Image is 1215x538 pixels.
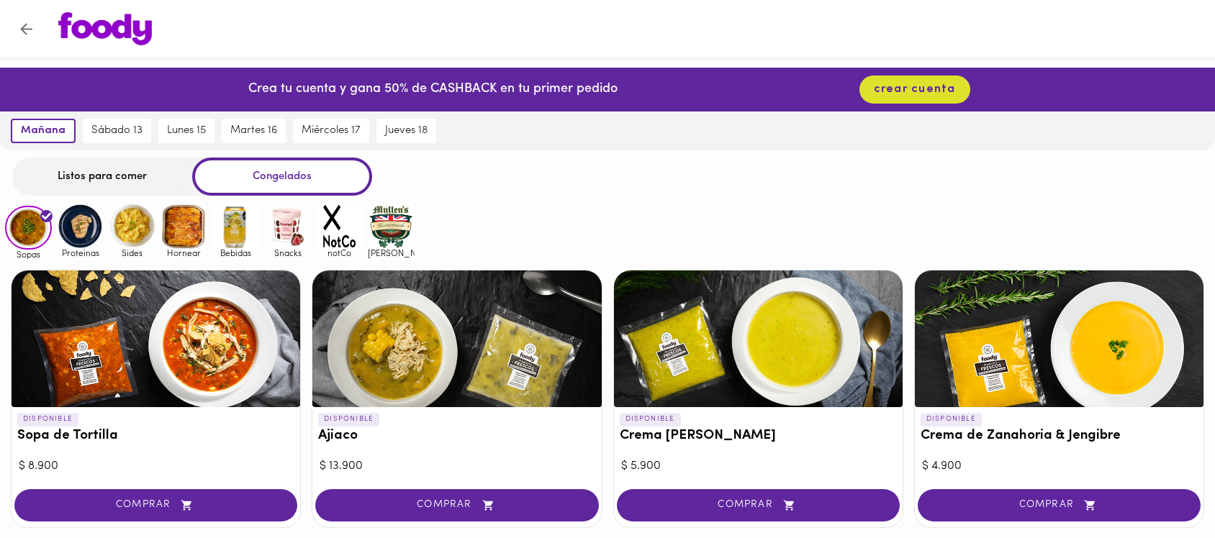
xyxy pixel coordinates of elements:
[83,119,151,143] button: sábado 13
[12,158,192,196] div: Listos para comer
[621,458,895,475] div: $ 5.900
[936,499,1183,511] span: COMPRAR
[620,413,681,426] p: DISPONIBLE
[17,429,294,444] h3: Sopa de Tortilla
[318,413,379,426] p: DISPONIBLE
[333,499,580,511] span: COMPRAR
[12,270,300,407] div: Sopa de Tortilla
[161,248,207,257] span: Hornear
[161,203,207,250] img: Hornear
[368,203,415,250] img: mullens
[230,124,277,137] span: martes 16
[1132,455,1201,524] iframe: Messagebird Livechat Widget
[212,203,259,250] img: Bebidas
[859,76,970,104] button: crear cuenta
[874,83,956,96] span: crear cuenta
[222,119,286,143] button: martes 16
[915,270,1203,407] div: Crema de Zanahoria & Jengibre
[14,489,297,521] button: COMPRAR
[5,206,52,250] img: Sopas
[109,248,155,257] span: Sides
[167,124,206,137] span: lunes 15
[921,413,982,426] p: DISPONIBLE
[57,203,104,250] img: Proteinas
[620,429,897,444] h3: Crema [PERSON_NAME]
[21,124,66,137] span: mañana
[58,12,152,45] img: logo.png
[293,119,369,143] button: miércoles 17
[315,489,598,521] button: COMPRAR
[17,413,78,426] p: DISPONIBLE
[312,270,601,407] div: Ajiaco
[9,12,44,47] button: Volver
[635,499,882,511] span: COMPRAR
[5,250,52,259] span: Sopas
[192,158,372,196] div: Congelados
[158,119,214,143] button: lunes 15
[11,119,76,143] button: mañana
[922,458,1196,475] div: $ 4.900
[212,248,259,257] span: Bebidas
[918,489,1201,521] button: COMPRAR
[91,124,143,137] span: sábado 13
[385,124,428,137] span: jueves 18
[316,203,363,250] img: notCo
[614,270,903,407] div: Crema del Huerto
[19,458,293,475] div: $ 8.900
[316,248,363,257] span: notCo
[376,119,436,143] button: jueves 18
[318,429,595,444] h3: Ajiaco
[320,458,594,475] div: $ 13.900
[109,203,155,250] img: Sides
[264,248,311,257] span: Snacks
[921,429,1198,444] h3: Crema de Zanahoria & Jengibre
[368,248,415,257] span: [PERSON_NAME]
[32,499,279,511] span: COMPRAR
[617,489,900,521] button: COMPRAR
[57,248,104,257] span: Proteinas
[302,124,361,137] span: miércoles 17
[248,81,618,99] p: Crea tu cuenta y gana 50% de CASHBACK en tu primer pedido
[264,203,311,250] img: Snacks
